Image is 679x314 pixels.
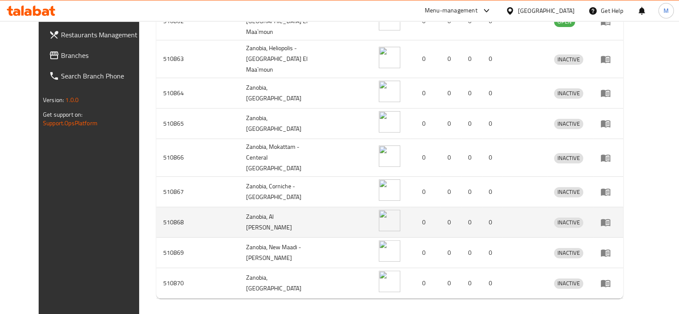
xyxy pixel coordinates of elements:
[554,119,583,129] span: INACTIVE
[554,88,583,98] span: INACTIVE
[554,278,583,288] span: INACTIVE
[43,118,97,129] a: Support.OpsPlatform
[664,6,669,15] span: M
[600,153,616,163] div: Menu
[600,118,616,129] div: Menu
[441,207,461,238] td: 0
[554,248,583,258] span: INACTIVE
[43,94,64,106] span: Version:
[482,109,502,139] td: 0
[518,6,575,15] div: [GEOGRAPHIC_DATA]
[482,268,502,299] td: 0
[156,177,194,207] td: 510867
[554,278,583,289] div: INACTIVE
[461,268,482,299] td: 0
[411,238,441,268] td: 0
[156,207,194,238] td: 510868
[461,238,482,268] td: 0
[379,111,400,133] img: menu-management
[554,17,575,27] span: OPEN
[441,78,461,109] td: 0
[239,139,327,177] td: Zanobia, Mokattam - Centeral [GEOGRAPHIC_DATA]
[239,40,327,78] td: Zanobia, Heliopolis - [GEOGRAPHIC_DATA] El Maa`moun
[600,248,616,258] div: Menu
[411,139,441,177] td: 0
[239,207,327,238] td: Zanobia, Al [PERSON_NAME]
[411,109,441,139] td: 0
[379,47,400,68] img: menu-management
[156,40,194,78] td: 510863
[379,271,400,292] img: menu-management
[482,78,502,109] td: 0
[441,109,461,139] td: 0
[156,139,194,177] td: 510866
[425,6,478,16] div: Menu-management
[411,40,441,78] td: 0
[156,109,194,139] td: 510865
[61,50,145,60] span: Branches
[239,78,327,109] td: Zanobia, [GEOGRAPHIC_DATA]
[461,109,482,139] td: 0
[61,71,145,81] span: Search Branch Phone
[600,54,616,64] div: Menu
[411,268,441,299] td: 0
[600,278,616,288] div: Menu
[554,54,583,65] div: INACTIVE
[482,139,502,177] td: 0
[482,40,502,78] td: 0
[379,81,400,102] img: menu-management
[239,177,327,207] td: Zanobia, Corniche - [GEOGRAPHIC_DATA]
[441,268,461,299] td: 0
[379,210,400,231] img: menu-management
[554,88,583,99] div: INACTIVE
[461,78,482,109] td: 0
[411,78,441,109] td: 0
[61,30,145,40] span: Restaurants Management
[411,207,441,238] td: 0
[554,217,583,227] span: INACTIVE
[379,145,400,167] img: menu-management
[554,187,583,197] span: INACTIVE
[600,187,616,197] div: Menu
[156,238,194,268] td: 510869
[482,238,502,268] td: 0
[42,66,152,86] a: Search Branch Phone
[42,24,152,45] a: Restaurants Management
[600,217,616,227] div: Menu
[379,179,400,201] img: menu-management
[461,207,482,238] td: 0
[379,240,400,262] img: menu-management
[554,153,583,163] span: INACTIVE
[461,177,482,207] td: 0
[554,54,583,64] span: INACTIVE
[42,45,152,66] a: Branches
[156,78,194,109] td: 510864
[482,177,502,207] td: 0
[600,88,616,98] div: Menu
[411,177,441,207] td: 0
[554,153,583,163] div: INACTIVE
[156,268,194,299] td: 510870
[461,139,482,177] td: 0
[239,238,327,268] td: Zanobia, New Maadi - [PERSON_NAME]
[239,268,327,299] td: Zanobia, [GEOGRAPHIC_DATA]
[43,109,82,120] span: Get support on:
[65,94,79,106] span: 1.0.0
[441,238,461,268] td: 0
[482,207,502,238] td: 0
[461,40,482,78] td: 0
[239,109,327,139] td: Zanobia, [GEOGRAPHIC_DATA]
[441,177,461,207] td: 0
[554,217,583,228] div: INACTIVE
[441,139,461,177] td: 0
[441,40,461,78] td: 0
